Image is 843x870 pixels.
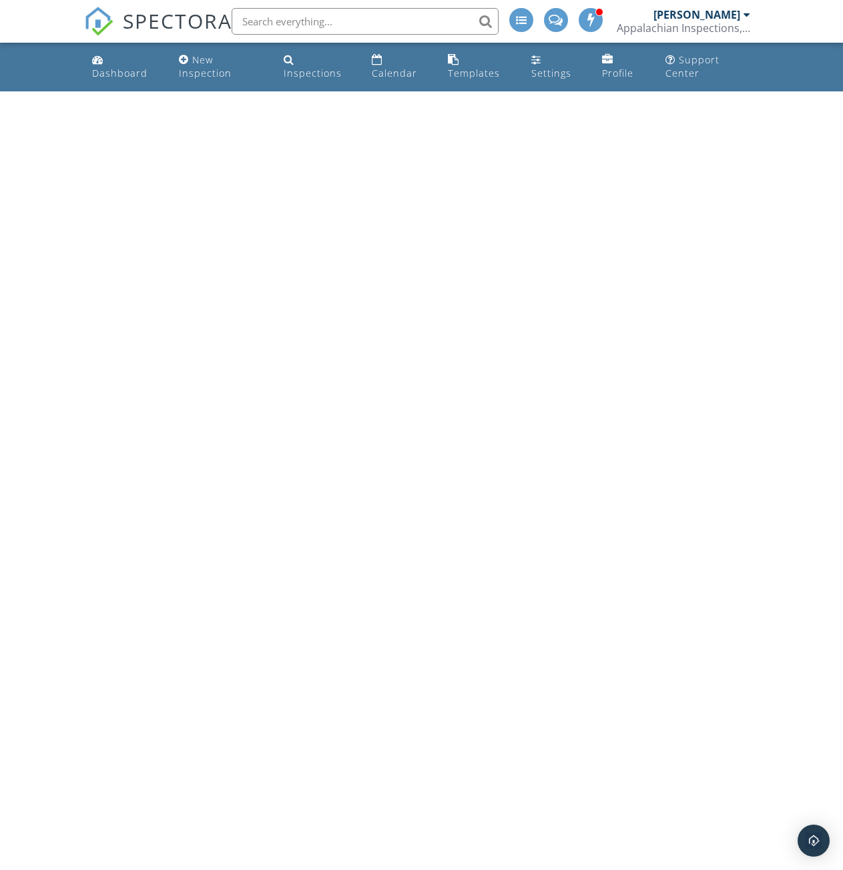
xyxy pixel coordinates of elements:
[665,53,720,79] div: Support Center
[660,48,756,86] a: Support Center
[123,7,232,35] span: SPECTORA
[653,8,740,21] div: [PERSON_NAME]
[84,7,113,36] img: The Best Home Inspection Software - Spectora
[617,21,750,35] div: Appalachian Inspections, LLC.
[92,67,148,79] div: Dashboard
[798,825,830,857] div: Open Intercom Messenger
[531,67,571,79] div: Settings
[372,67,417,79] div: Calendar
[597,48,650,86] a: Company Profile
[526,48,586,86] a: Settings
[179,53,232,79] div: New Inspection
[87,48,162,86] a: Dashboard
[232,8,499,35] input: Search everything...
[84,18,232,46] a: SPECTORA
[443,48,515,86] a: Templates
[278,48,356,86] a: Inspections
[174,48,268,86] a: New Inspection
[366,48,432,86] a: Calendar
[602,67,633,79] div: Profile
[284,67,342,79] div: Inspections
[448,67,500,79] div: Templates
